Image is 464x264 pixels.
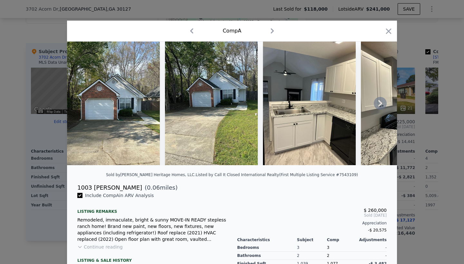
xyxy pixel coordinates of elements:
img: Property Img [361,42,454,165]
div: Listing remarks [77,204,227,214]
span: $ 260,000 [364,208,387,213]
div: Remodeled, immaculate, bright & sunny MOVE-IN READY stepless ranch home! Brand new paint, new flo... [77,217,227,242]
span: 3 [327,245,329,250]
div: Characteristics [237,237,297,242]
div: 3 [297,244,327,252]
div: Bedrooms [237,244,297,252]
div: Sold by [PERSON_NAME] Heritage Homes, LLC . [106,173,196,177]
div: Listed by Call It Closed International Realty (First Multiple Listing Service #7543109) [196,173,358,177]
button: Continue reading [77,244,123,250]
div: - [357,244,387,252]
div: Subject [297,237,327,242]
span: ( miles) [142,183,178,192]
div: Adjustments [357,237,387,242]
div: 2 [327,252,357,260]
div: Bathrooms [237,252,297,260]
span: -$ 20,575 [368,228,387,232]
div: Appreciation [237,221,387,226]
span: Include Comp A in ARV Analysis [82,193,156,198]
span: 0.06 [147,184,160,191]
div: Comp A [223,27,241,35]
span: Sold [DATE] [237,213,387,218]
div: - [357,252,387,260]
img: Property Img [67,42,160,165]
img: Property Img [165,42,258,165]
div: 1003 [PERSON_NAME] [77,183,142,192]
div: Comp [327,237,357,242]
img: Property Img [263,42,356,165]
div: 2 [297,252,327,260]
